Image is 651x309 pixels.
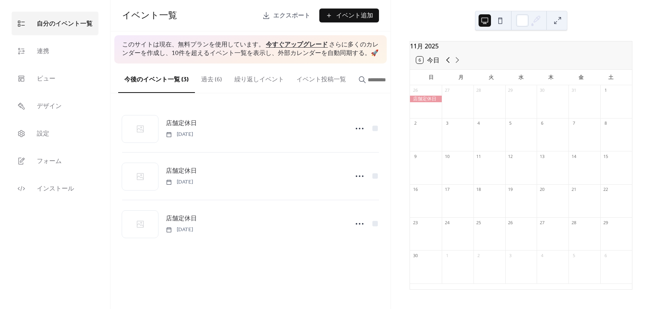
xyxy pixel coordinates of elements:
div: 11月 2025 [410,41,632,51]
div: 26 [412,88,418,93]
a: 店舗定休日 [166,214,197,224]
div: 12 [508,153,513,159]
div: 23 [412,220,418,225]
div: 2 [476,252,482,258]
div: 29 [603,220,608,225]
div: 4 [476,120,482,126]
div: 1 [444,252,450,258]
div: 30 [412,252,418,258]
div: 10 [444,153,450,159]
div: 27 [444,88,450,93]
span: [DATE] [166,178,193,186]
a: フォーム [12,149,98,173]
span: [DATE] [166,130,193,139]
div: 金 [566,70,596,85]
div: 27 [539,220,545,225]
div: 30 [539,88,545,93]
div: 19 [508,187,513,192]
a: 設定 [12,122,98,145]
div: 28 [476,88,482,93]
button: 繰り返しイベント [228,64,290,92]
div: 火 [476,70,506,85]
span: 店舗定休日 [166,167,197,176]
div: 6 [539,120,545,126]
div: 21 [571,187,577,192]
div: 水 [506,70,536,85]
div: 3 [508,252,513,258]
div: 5 [508,120,513,126]
span: イベント追加 [336,11,373,21]
a: エクスポート [257,9,316,22]
div: 18 [476,187,482,192]
div: 15 [603,153,608,159]
div: 26 [508,220,513,225]
div: 日 [416,70,446,85]
span: [DATE] [166,226,193,234]
div: 6 [603,252,608,258]
span: 店舗定休日 [166,119,197,128]
div: 22 [603,187,608,192]
div: 17 [444,187,450,192]
a: 店舗定休日 [166,118,197,129]
div: 7 [571,120,577,126]
div: 木 [536,70,566,85]
div: 31 [571,88,577,93]
div: 土 [596,70,626,85]
div: 24 [444,220,450,225]
span: フォーム [37,155,62,167]
div: 1 [603,88,608,93]
span: このサイトは現在、無料プランを使用しています。 さらに多くのカレンダーを作成し、10件を超えるイベント一覧を表示し、外部カレンダーを自動同期する。 🚀 [122,41,379,58]
div: 8 [603,120,608,126]
button: イベント追加 [319,9,379,22]
div: 28 [571,220,577,225]
div: 9 [412,153,418,159]
a: 今すぐアップグレード [266,39,328,51]
div: 5 [571,252,577,258]
div: 20 [539,187,545,192]
a: 自分のイベント一覧 [12,12,98,35]
a: ビュー [12,67,98,90]
span: 設定 [37,128,49,140]
span: 連携 [37,45,49,57]
div: 16 [412,187,418,192]
a: 連携 [12,39,98,63]
div: 14 [571,153,577,159]
span: デザイン [37,100,62,112]
div: 13 [539,153,545,159]
button: 今後のイベント一覧 (3) [118,64,195,93]
div: 25 [476,220,482,225]
button: イベント投稿一覧 [290,64,352,92]
span: エクスポート [273,11,310,21]
button: 6今日 [413,55,442,65]
div: 4 [539,252,545,258]
div: 店舗定休日 [410,96,442,102]
div: 11 [476,153,482,159]
a: インストール [12,177,98,200]
span: インストール [37,183,74,195]
div: 29 [508,88,513,93]
div: 月 [446,70,476,85]
button: 過去 (6) [195,64,228,92]
div: 3 [444,120,450,126]
div: 2 [412,120,418,126]
span: イベント一覧 [122,7,177,24]
span: 自分のイベント一覧 [37,18,93,30]
a: デザイン [12,94,98,118]
a: 店舗定休日 [166,166,197,176]
span: ビュー [37,73,55,85]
